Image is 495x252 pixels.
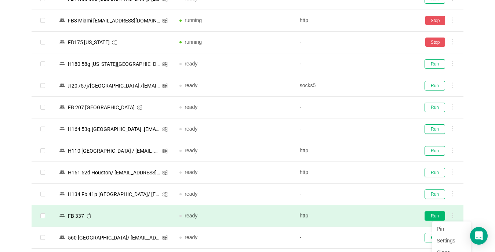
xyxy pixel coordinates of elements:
[294,97,414,118] td: -
[425,103,445,112] button: Run
[66,124,162,134] div: Н164 53g.[GEOGRAPHIC_DATA] .[EMAIL_ADDRESS][DOMAIN_NAME]
[162,148,168,154] i: icon: windows
[185,213,197,219] span: ready
[432,223,471,235] li: Pin
[294,75,414,97] td: socks5
[162,61,168,67] i: icon: windows
[294,227,414,249] td: -
[66,103,137,112] div: FB 207 [GEOGRAPHIC_DATA]
[294,205,414,227] td: http
[185,126,197,132] span: ready
[294,32,414,53] td: -
[66,146,162,156] div: Н110 [GEOGRAPHIC_DATA] / [EMAIL_ADDRESS][DOMAIN_NAME]
[425,189,445,199] button: Run
[66,233,162,242] div: 560 [GEOGRAPHIC_DATA]/ [EMAIL_ADDRESS][DOMAIN_NAME]
[294,10,414,32] td: http
[137,105,142,110] i: icon: windows
[185,191,197,197] span: ready
[185,234,197,240] span: ready
[470,227,488,245] div: Open Intercom Messenger
[294,184,414,205] td: -
[112,40,117,45] i: icon: windows
[162,127,168,132] i: icon: windows
[185,148,197,153] span: ready
[294,118,414,140] td: -
[432,235,471,246] a: Settings
[425,81,445,90] button: Run
[294,162,414,184] td: http
[66,189,162,199] div: Н134 Fb 41p [GEOGRAPHIC_DATA]/ [EMAIL_ADDRESS][DOMAIN_NAME] [1]
[162,235,168,241] i: icon: windows
[425,38,445,47] button: Stop
[425,124,445,134] button: Run
[162,192,168,197] i: icon: windows
[185,169,197,175] span: ready
[66,38,112,47] div: FB175 [US_STATE]
[185,61,197,67] span: ready
[425,233,445,242] button: Run
[66,16,162,25] div: FB8 Miami [EMAIL_ADDRESS][DOMAIN_NAME]
[185,17,202,23] span: running
[425,168,445,177] button: Run
[162,83,168,89] i: icon: windows
[185,82,197,88] span: ready
[294,140,414,162] td: http
[425,59,445,69] button: Run
[66,168,162,177] div: Н161 52d Houston/ [EMAIL_ADDRESS][DOMAIN_NAME]
[185,39,202,45] span: running
[185,104,197,110] span: ready
[425,146,445,156] button: Run
[66,59,162,69] div: Н180 58g [US_STATE][GEOGRAPHIC_DATA]/ [EMAIL_ADDRESS][DOMAIN_NAME]
[66,211,86,221] div: FB 337
[66,81,162,90] div: Л20 /57j/[GEOGRAPHIC_DATA] /[EMAIL_ADDRESS][DOMAIN_NAME]
[425,211,445,221] button: Run
[162,18,168,24] i: icon: windows
[425,16,445,25] button: Stop
[162,170,168,175] i: icon: windows
[86,213,92,219] i: icon: apple
[294,53,414,75] td: -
